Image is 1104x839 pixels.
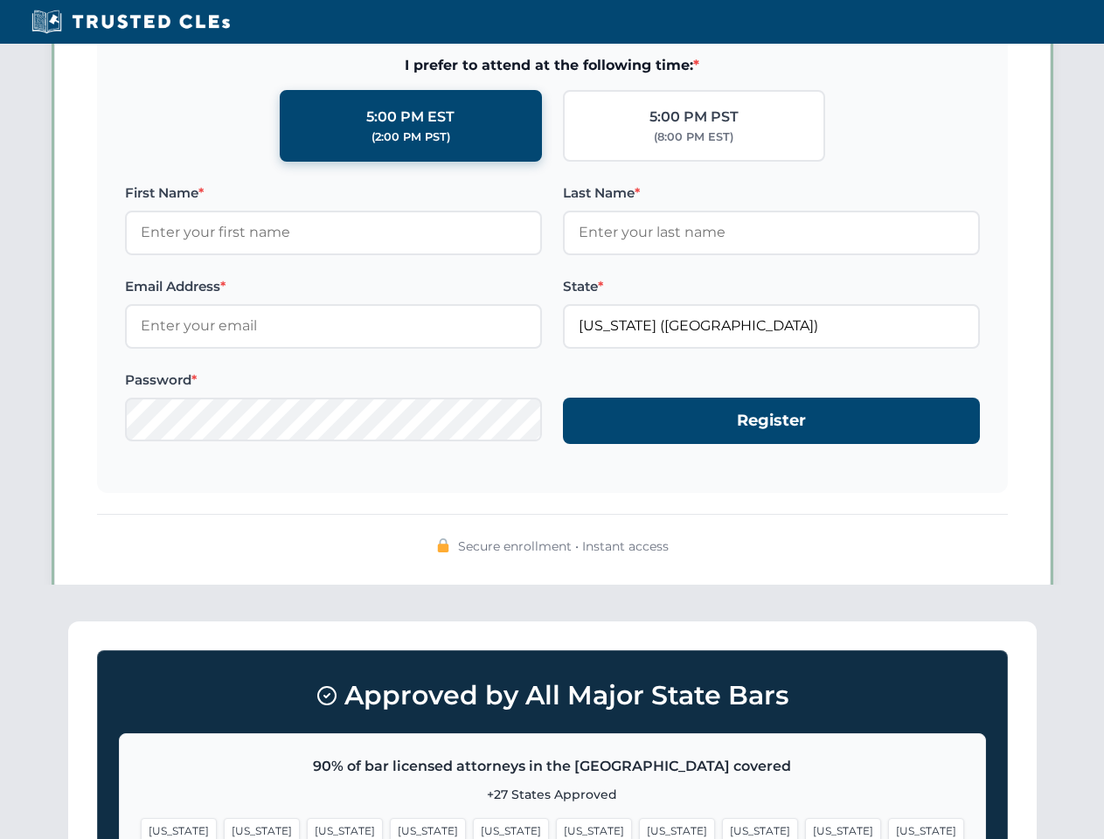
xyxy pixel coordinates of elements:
[436,538,450,552] img: 🔒
[125,370,542,391] label: Password
[563,211,980,254] input: Enter your last name
[125,54,980,77] span: I prefer to attend at the following time:
[125,276,542,297] label: Email Address
[125,211,542,254] input: Enter your first name
[141,785,964,804] p: +27 States Approved
[125,304,542,348] input: Enter your email
[458,537,669,556] span: Secure enrollment • Instant access
[125,183,542,204] label: First Name
[649,106,739,128] div: 5:00 PM PST
[563,276,980,297] label: State
[371,128,450,146] div: (2:00 PM PST)
[563,304,980,348] input: Florida (FL)
[119,672,986,719] h3: Approved by All Major State Bars
[563,398,980,444] button: Register
[366,106,455,128] div: 5:00 PM EST
[26,9,235,35] img: Trusted CLEs
[654,128,733,146] div: (8:00 PM EST)
[141,755,964,778] p: 90% of bar licensed attorneys in the [GEOGRAPHIC_DATA] covered
[563,183,980,204] label: Last Name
